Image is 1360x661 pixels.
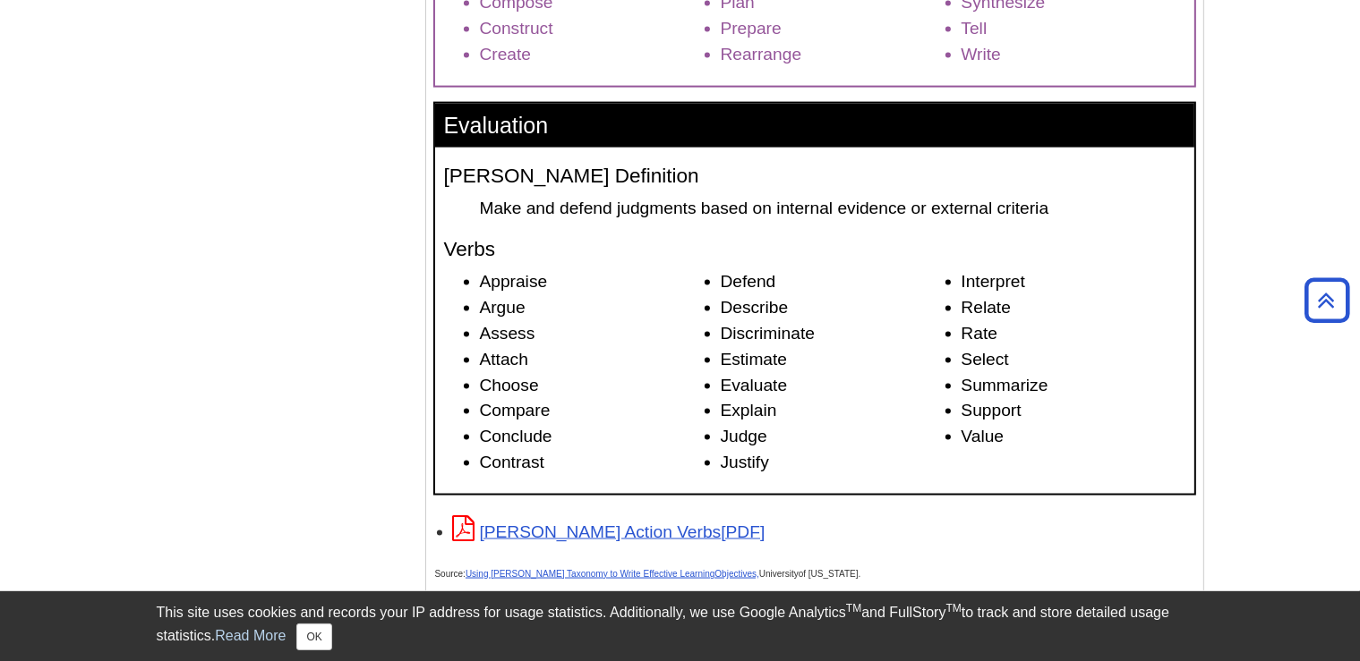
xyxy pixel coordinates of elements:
li: Select [962,347,1185,373]
h4: Verbs [444,239,1185,261]
li: Create [480,42,704,68]
li: Construct [480,16,704,42]
li: Prepare [721,16,945,42]
li: Tell [962,16,1185,42]
li: Justify [721,450,945,476]
dd: Make and defend judgments based on internal evidence or external criteria [480,196,1185,220]
span: University [759,569,799,579]
li: Summarize [962,373,1185,399]
a: Using [PERSON_NAME] Taxonomy to Write Effective Learning [466,569,714,579]
li: Relate [962,295,1185,321]
sup: TM [946,602,962,614]
li: Defend [721,269,945,295]
li: Attach [480,347,704,373]
li: Rate [962,321,1185,347]
div: This site uses cookies and records your IP address for usage statistics. Additionally, we use Goo... [157,602,1204,650]
li: Rearrange [721,42,945,68]
li: Assess [480,321,704,347]
h4: [PERSON_NAME] Definition [444,165,1185,188]
li: Evaluate [721,373,945,399]
span: of [US_STATE]. [799,569,861,579]
sup: TM [846,602,861,614]
li: Value [962,424,1185,450]
li: Argue [480,295,704,321]
button: Close [296,623,331,650]
li: Appraise [480,269,704,295]
a: Objectives, [714,562,758,580]
li: Interpret [962,269,1185,295]
li: Contrast [480,450,704,476]
li: Compare [480,398,704,424]
li: Support [962,398,1185,424]
li: Judge [721,424,945,450]
span: Source: [435,569,715,579]
a: Back to Top [1298,288,1356,312]
li: Describe [721,295,945,321]
h3: Evaluation [435,104,1194,148]
span: Objectives, [714,569,758,579]
a: Link opens in new window [453,522,766,541]
li: Choose [480,373,704,399]
li: Discriminate [721,321,945,347]
a: Read More [215,628,286,643]
li: Write [962,42,1185,68]
li: Explain [721,398,945,424]
li: Estimate [721,347,945,373]
li: Conclude [480,424,704,450]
